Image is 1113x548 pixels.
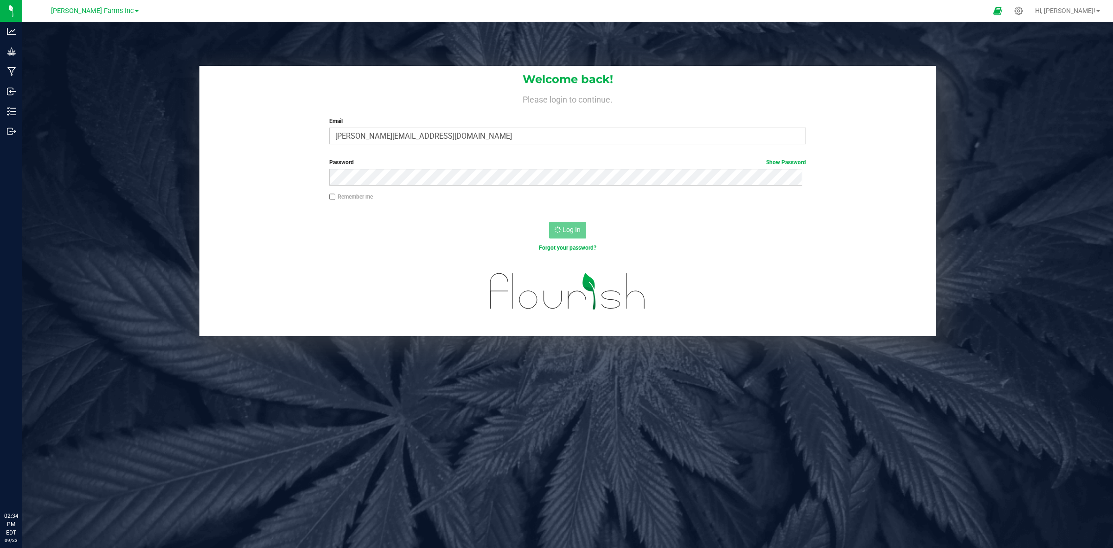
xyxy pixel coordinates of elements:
p: 09/23 [4,537,18,544]
h1: Welcome back! [199,73,936,85]
span: Log In [563,226,581,233]
inline-svg: Inbound [7,87,16,96]
button: Log In [549,222,586,239]
inline-svg: Outbound [7,127,16,136]
label: Remember me [329,193,373,201]
input: Remember me [329,193,336,200]
img: flourish_logo.svg [476,262,660,321]
h4: Please login to continue. [199,93,936,104]
span: [PERSON_NAME] Farms Inc [51,7,134,15]
div: Manage settings [1013,6,1024,15]
inline-svg: Analytics [7,27,16,36]
inline-svg: Grow [7,47,16,56]
span: Hi, [PERSON_NAME]! [1035,7,1095,14]
span: Open Ecommerce Menu [987,2,1008,20]
label: Email [329,117,806,125]
p: 02:34 PM EDT [4,512,18,537]
inline-svg: Manufacturing [7,67,16,76]
a: Show Password [766,159,806,166]
inline-svg: Inventory [7,107,16,116]
span: Password [329,159,354,166]
a: Forgot your password? [539,245,596,251]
